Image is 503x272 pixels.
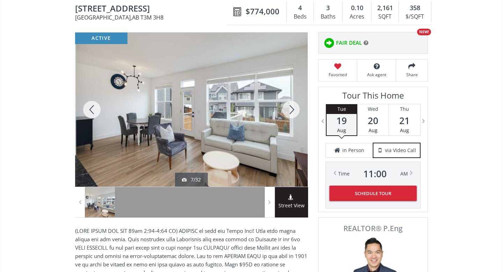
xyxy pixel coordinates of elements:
[375,12,395,22] div: SQFT
[336,39,362,46] span: FAIR DEAL
[346,12,367,22] div: Acres
[75,4,230,15] span: 224 Magnolia Heights SE
[402,12,428,22] div: $/SQFT
[290,3,310,13] div: 4
[417,29,431,35] div: NEW!
[338,169,408,179] div: Time AM
[317,3,339,13] div: 3
[317,12,339,22] div: Baths
[182,176,201,183] div: 7/32
[402,3,428,13] div: 358
[389,104,420,114] div: Thu
[337,127,346,134] span: Aug
[346,3,367,13] div: 0.10
[326,225,420,232] span: REALTOR® P.Eng
[75,33,308,187] div: 224 Magnolia Heights SE Calgary, AB T3M 3H8 - Photo 7 of 32
[363,169,387,179] span: 11 : 00
[400,127,409,134] span: Aug
[342,147,364,154] span: in Person
[322,72,353,78] span: Favorited
[357,104,388,114] div: Wed
[361,72,392,78] span: Ask agent
[322,36,336,50] img: rating icon
[246,6,279,17] span: $774,000
[75,15,230,20] span: [GEOGRAPHIC_DATA] , AB T3M 3H8
[327,104,357,114] div: Tue
[329,186,417,201] button: Schedule Tour
[326,91,421,104] h3: Tour This Home
[385,147,416,154] span: via Video Call
[369,127,378,134] span: Aug
[389,116,420,126] span: 21
[275,202,308,210] span: Street View
[75,33,127,44] div: active
[400,72,424,78] span: Share
[377,3,393,13] span: 2,161
[327,116,357,126] span: 19
[357,116,388,126] span: 20
[290,12,310,22] div: Beds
